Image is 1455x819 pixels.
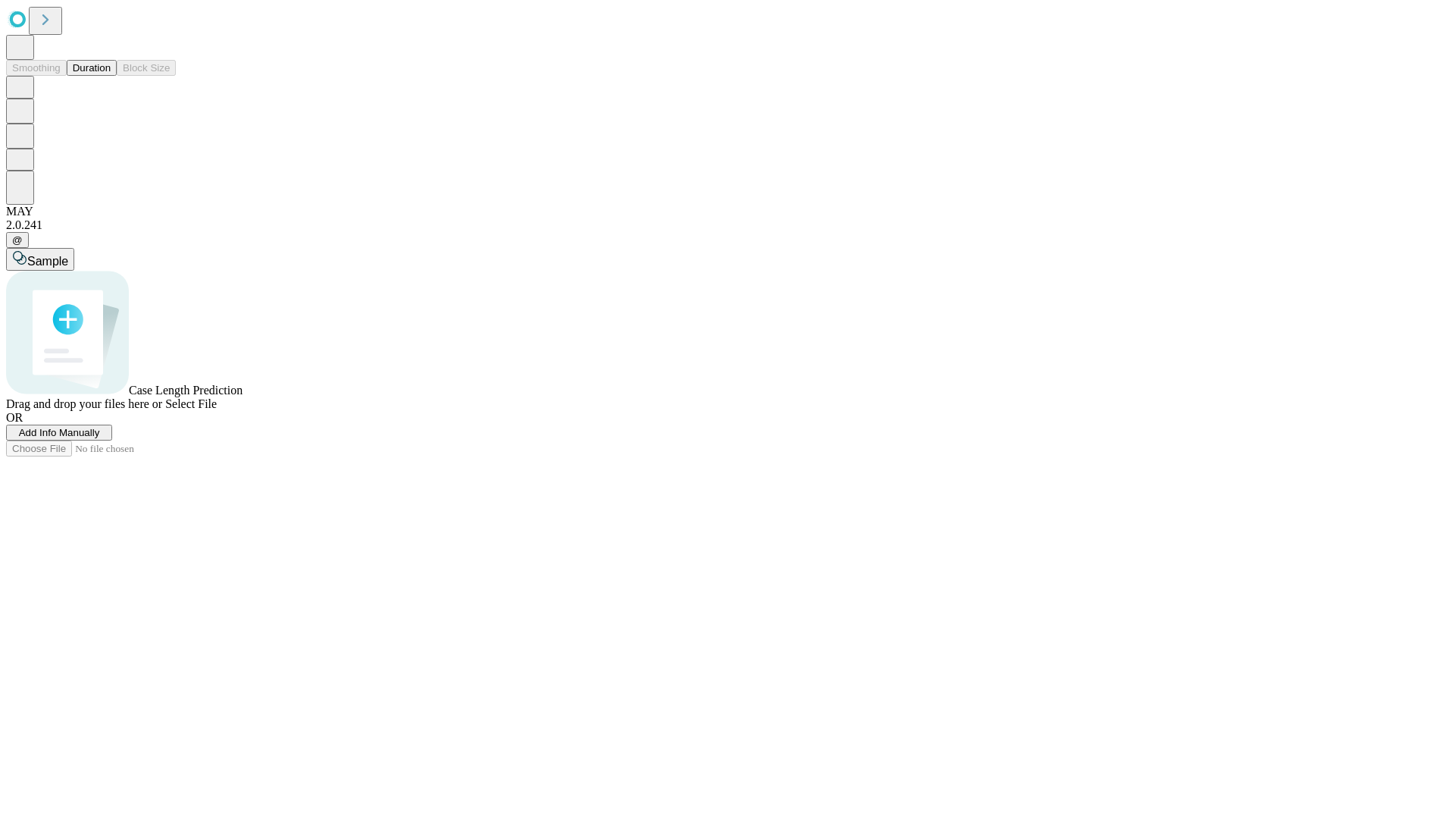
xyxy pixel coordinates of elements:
[165,397,217,410] span: Select File
[19,427,100,438] span: Add Info Manually
[6,397,162,410] span: Drag and drop your files here or
[12,234,23,246] span: @
[6,425,112,441] button: Add Info Manually
[6,218,1449,232] div: 2.0.241
[6,248,74,271] button: Sample
[6,205,1449,218] div: MAY
[117,60,176,76] button: Block Size
[6,60,67,76] button: Smoothing
[27,255,68,268] span: Sample
[6,411,23,424] span: OR
[67,60,117,76] button: Duration
[129,384,242,397] span: Case Length Prediction
[6,232,29,248] button: @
